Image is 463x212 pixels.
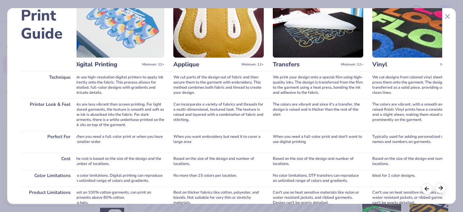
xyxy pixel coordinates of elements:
[173,153,264,170] div: Based on the size of the design and number of locations.
[173,71,264,99] div: We cut parts of the design out of fabric and then secure them to the garment with embroidery. Thi...
[74,131,164,153] div: When you need a full-color print or when you have a smaller order
[21,71,77,99] div: Technique
[173,170,264,187] div: No more than 15 colors per location.
[173,61,239,68] h3: Applique
[273,61,339,68] h3: Transfers
[372,99,463,131] div: The colors are vibrant, with a smooth and slightly raised finish. Vinyl prints have a consistent ...
[74,99,164,131] div: Inks are less vibrant than screen printing. For light colored garments, the texture is smooth and...
[241,62,264,67] span: Minimum: 12+
[21,131,77,153] div: Perfect For
[372,131,463,153] div: Typically used for adding personalized custom names and numbers on garments.
[372,71,463,99] div: We cut designs from colored vinyl sheets and heat press them onto the garment. The design is tran...
[273,99,363,131] div: The colors are vibrant and since it's a transfer, the design is raised and is thicker than the re...
[173,99,264,131] div: Can incorporate a variety of fabrics and threads for a multi-dimensional, textured look. The text...
[142,62,164,67] span: Minimum: 12+
[173,131,264,153] div: When you want embroidery but need it to cover a large area
[21,170,77,187] div: Color Limitations
[21,7,77,43] h2: Print Guide
[273,71,363,99] div: We print your design onto a special film using high-quality inks. The design is transferred from ...
[74,153,164,170] div: The cost is based on the size of the design and the number of locations.
[341,62,363,67] span: Minimum: 12+
[21,99,77,131] div: Printer Look & Feel
[273,131,363,153] div: When you need a full-color print and don't want to use digital printing
[273,170,363,187] div: No color limitations. DTF transfers can reproduce an unlimited range of colors and gradients.
[372,153,463,170] div: Based on the size of the design and number of locations.
[74,170,164,187] div: No color limitations. Digital printing can reproduce an unlimited range of colors and gradients.
[372,61,438,68] h3: Vinyl
[21,153,77,170] div: Cost
[74,61,140,68] h3: Digital Printing
[440,62,463,67] span: Minimum: 12+
[74,71,164,99] div: We use high-resolution digital printers to apply ink directly onto the fabric. This process allow...
[442,11,453,22] button: Close
[273,153,363,170] div: Based on the size of the design and number of locations.
[372,170,463,187] div: Ideal for 1 color designs.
